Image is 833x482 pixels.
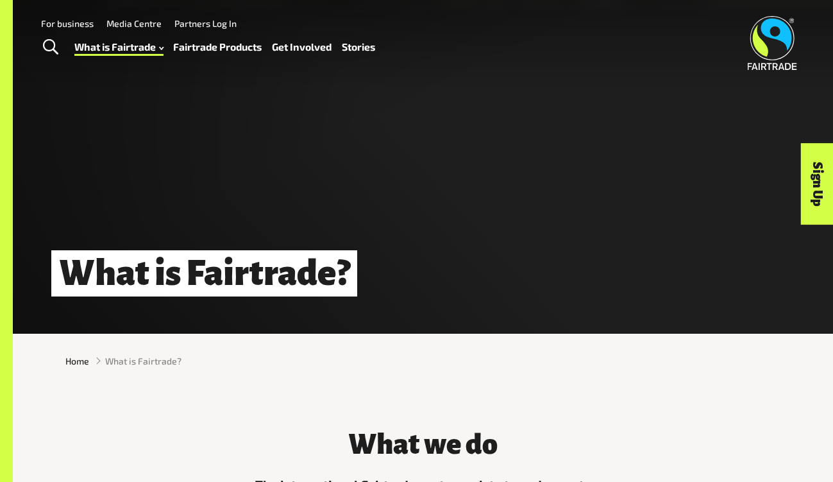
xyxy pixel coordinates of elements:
[342,38,375,56] a: Stories
[173,38,262,56] a: Fairtrade Products
[74,38,164,56] a: What is Fairtrade
[748,16,797,70] img: Fairtrade Australia New Zealand logo
[51,250,357,297] h1: What is Fairtrade?
[106,18,162,29] a: Media Centre
[41,18,94,29] a: For business
[65,354,89,368] a: Home
[248,429,598,460] h3: What we do
[35,31,66,64] a: Toggle Search
[105,354,181,368] span: What is Fairtrade?
[272,38,332,56] a: Get Involved
[174,18,237,29] a: Partners Log In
